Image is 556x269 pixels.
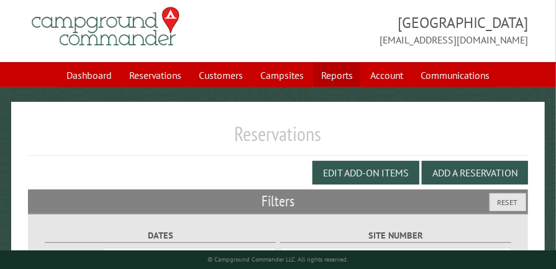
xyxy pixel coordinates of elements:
[314,63,360,87] a: Reports
[122,63,189,87] a: Reservations
[28,122,529,156] h1: Reservations
[363,63,411,87] a: Account
[278,12,529,47] span: [GEOGRAPHIC_DATA] [EMAIL_ADDRESS][DOMAIN_NAME]
[280,229,511,243] label: Site Number
[28,189,529,213] h2: Filters
[59,63,119,87] a: Dashboard
[28,2,183,51] img: Campground Commander
[191,63,250,87] a: Customers
[45,229,276,243] label: Dates
[422,161,528,185] button: Add a Reservation
[312,161,419,185] button: Edit Add-on Items
[208,255,349,263] small: © Campground Commander LLC. All rights reserved.
[490,193,526,211] button: Reset
[413,63,497,87] a: Communications
[253,63,311,87] a: Campsites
